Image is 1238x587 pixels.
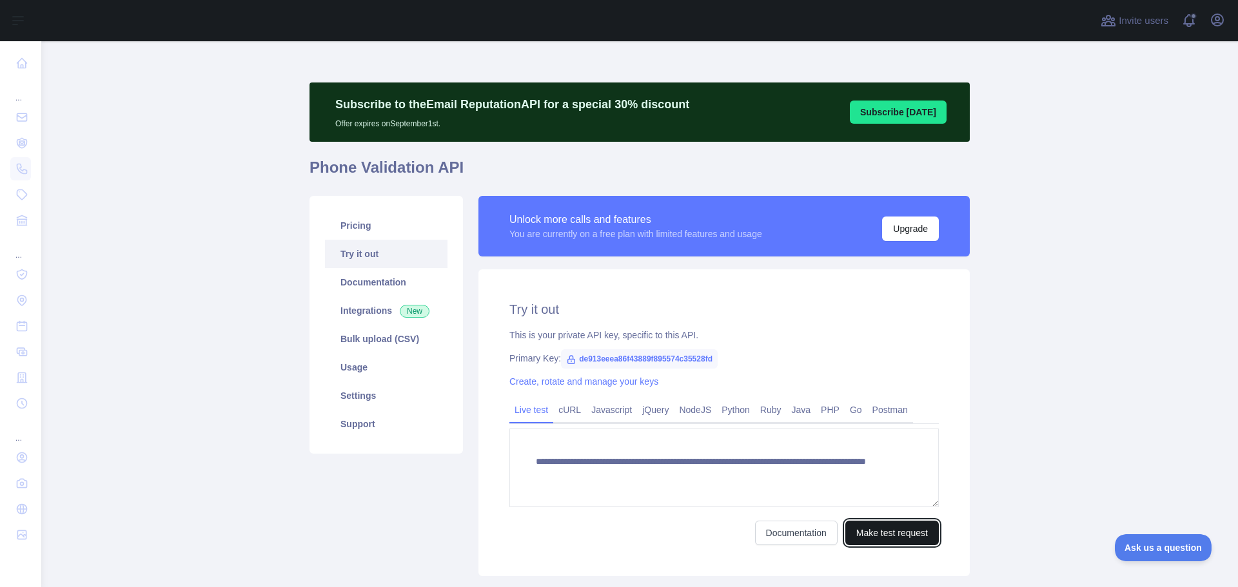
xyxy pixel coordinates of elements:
[716,399,755,420] a: Python
[1098,10,1171,31] button: Invite users
[400,305,429,318] span: New
[325,353,447,381] a: Usage
[882,217,939,241] button: Upgrade
[509,352,939,365] div: Primary Key:
[755,399,787,420] a: Ruby
[561,349,718,369] span: de913eeea86f43889f895574c35528fd
[10,235,31,260] div: ...
[325,211,447,240] a: Pricing
[10,418,31,443] div: ...
[1119,14,1168,28] span: Invite users
[325,325,447,353] a: Bulk upload (CSV)
[637,399,674,420] a: jQuery
[309,157,970,188] h1: Phone Validation API
[845,521,939,545] button: Make test request
[10,77,31,103] div: ...
[755,521,838,545] a: Documentation
[845,399,867,420] a: Go
[787,399,816,420] a: Java
[325,240,447,268] a: Try it out
[1115,534,1212,561] iframe: Toggle Customer Support
[325,381,447,410] a: Settings
[509,399,553,420] a: Live test
[509,329,939,342] div: This is your private API key, specific to this API.
[335,113,689,129] p: Offer expires on September 1st.
[325,410,447,438] a: Support
[509,212,762,227] div: Unlock more calls and features
[335,95,689,113] p: Subscribe to the Email Reputation API for a special 30 % discount
[325,268,447,296] a: Documentation
[867,399,913,420] a: Postman
[816,399,845,420] a: PHP
[586,399,637,420] a: Javascript
[509,300,939,318] h2: Try it out
[325,296,447,325] a: Integrations New
[509,376,658,387] a: Create, rotate and manage your keys
[553,399,586,420] a: cURL
[674,399,716,420] a: NodeJS
[509,227,762,240] div: You are currently on a free plan with limited features and usage
[850,101,947,124] button: Subscribe [DATE]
